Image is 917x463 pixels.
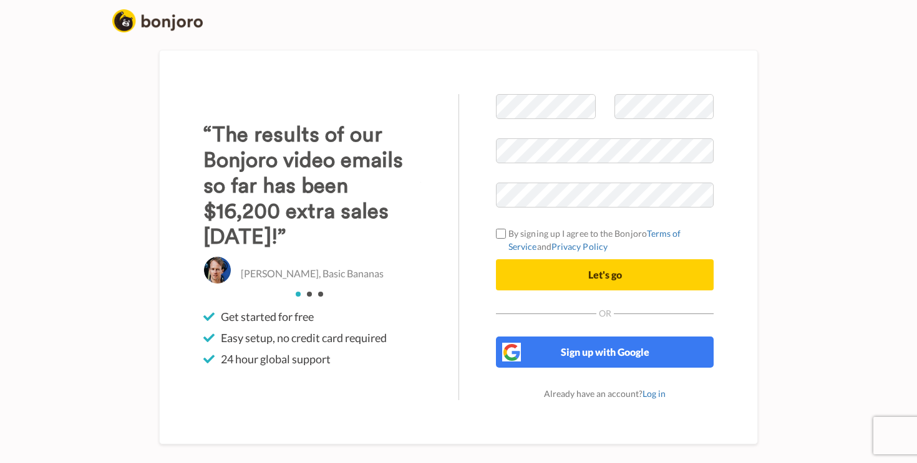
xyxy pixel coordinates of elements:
[203,256,231,284] img: Christo Hall, Basic Bananas
[588,269,622,280] span: Let's go
[496,337,714,368] button: Sign up with Google
[551,241,608,252] a: Privacy Policy
[596,309,614,318] span: Or
[203,122,421,250] h3: “The results of our Bonjoro video emails so far has been $16,200 extra sales [DATE]!”
[221,330,387,345] span: Easy setup, no credit card required
[221,351,331,366] span: 24 hour global support
[544,388,666,399] span: Already have an account?
[643,388,666,399] a: Log in
[561,346,649,358] span: Sign up with Google
[508,228,681,252] a: Terms of Service
[496,229,506,239] input: By signing up I agree to the BonjoroTerms of ServiceandPrivacy Policy
[221,309,314,324] span: Get started for free
[241,267,384,281] p: [PERSON_NAME], Basic Bananas
[112,9,203,32] img: logo_full.png
[496,259,714,290] button: Let's go
[496,227,714,253] label: By signing up I agree to the Bonjoro and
